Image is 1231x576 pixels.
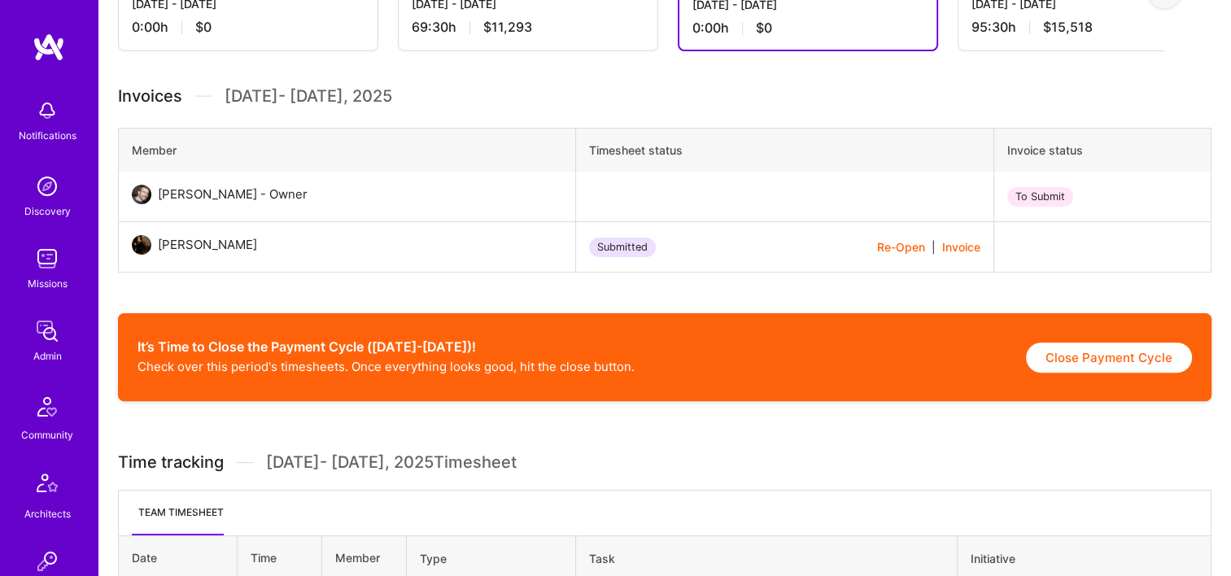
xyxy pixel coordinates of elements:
[1026,343,1192,373] button: Close Payment Cycle
[28,466,67,505] img: Architects
[1007,187,1073,207] div: To Submit
[877,238,925,255] button: Re-Open
[195,84,212,108] img: Divider
[24,505,71,522] div: Architects
[993,129,1211,172] th: Invoice status
[756,20,772,37] span: $0
[31,315,63,347] img: admin teamwork
[28,387,67,426] img: Community
[692,20,923,37] div: 0:00 h
[877,238,980,255] div: |
[118,84,182,108] span: Invoices
[33,33,65,62] img: logo
[31,94,63,127] img: bell
[266,452,517,473] span: [DATE] - [DATE] , 2025 Timesheet
[31,242,63,275] img: teamwork
[28,275,68,292] div: Missions
[138,339,635,355] h2: It’s Time to Close the Payment Cycle ([DATE]-[DATE])!
[1043,19,1093,36] span: $15,518
[132,19,364,36] div: 0:00 h
[138,358,635,375] p: Check over this period's timesheets. Once everything looks good, hit the close button.
[132,185,151,204] img: User Avatar
[119,129,576,172] th: Member
[942,238,980,255] button: Invoice
[118,452,224,473] span: Time tracking
[412,19,644,36] div: 69:30 h
[483,19,532,36] span: $11,293
[132,235,151,255] img: User Avatar
[33,347,62,364] div: Admin
[31,170,63,203] img: discovery
[158,185,308,204] div: [PERSON_NAME] - Owner
[971,19,1204,36] div: 95:30 h
[132,504,224,535] li: Team timesheet
[195,19,212,36] span: $0
[19,127,76,144] div: Notifications
[589,238,656,257] div: Submitted
[225,84,392,108] span: [DATE] - [DATE] , 2025
[576,129,993,172] th: Timesheet status
[21,426,73,443] div: Community
[24,203,71,220] div: Discovery
[158,235,257,255] div: [PERSON_NAME]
